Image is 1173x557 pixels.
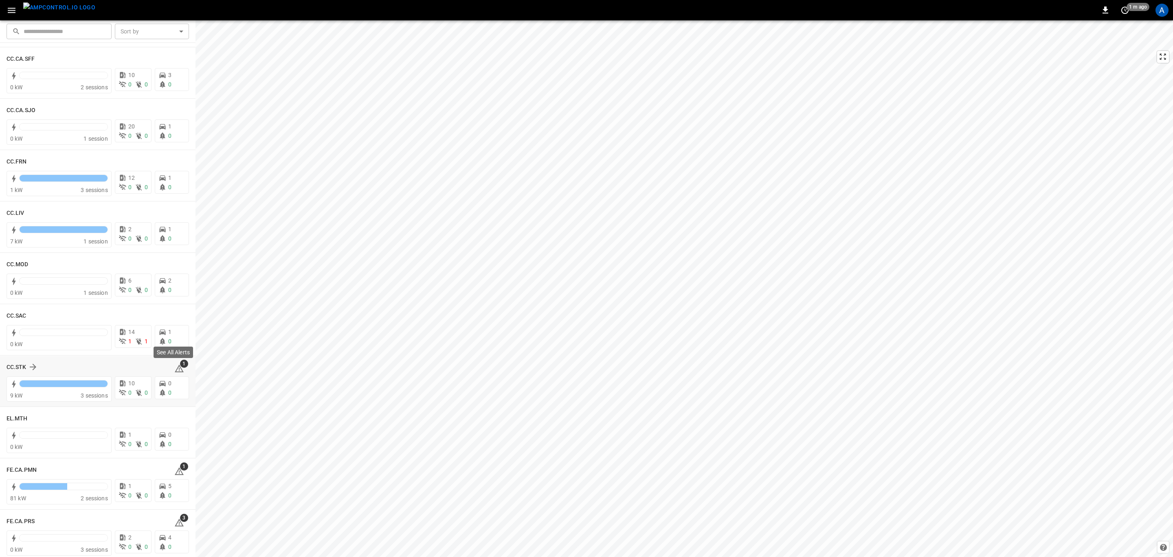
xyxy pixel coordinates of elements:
h6: CC.CA.SFF [7,55,35,64]
span: 0 [128,544,132,550]
h6: CC.LIV [7,209,24,218]
span: 0 [168,389,171,396]
span: 1 [168,329,171,335]
span: 0 [168,441,171,447]
span: 0 [128,389,132,396]
span: 0 [128,81,132,88]
span: 4 [168,534,171,541]
span: 0 [128,492,132,499]
span: 0 [145,235,148,242]
span: 1 m ago [1127,3,1149,11]
span: 1 session [83,135,108,142]
span: 1 [128,338,132,345]
span: 0 [168,235,171,242]
span: 3 sessions [81,187,108,193]
span: 0 kW [10,135,23,142]
span: 1 [145,338,148,345]
span: 9 kW [10,392,23,399]
span: 0 [128,184,132,190]
span: 0 kW [10,290,23,296]
span: 20 [128,123,135,130]
span: 0 [145,492,148,499]
h6: CC.SAC [7,312,26,320]
span: 1 [180,360,188,368]
span: 2 sessions [81,495,108,502]
span: 0 [145,184,148,190]
span: 1 session [83,238,108,245]
span: 5 [168,483,171,489]
span: 7 kW [10,238,23,245]
span: 0 [168,287,171,293]
span: 0 [145,133,148,139]
h6: CC.MOD [7,260,29,269]
span: 0 [128,133,132,139]
span: 3 [168,72,171,78]
span: 1 [180,462,188,471]
span: 0 [128,441,132,447]
span: 2 sessions [81,84,108,91]
span: 0 [168,492,171,499]
span: 0 [145,389,148,396]
span: 81 kW [10,495,26,502]
span: 0 [145,287,148,293]
div: profile-icon [1155,4,1169,17]
span: 3 sessions [81,392,108,399]
button: set refresh interval [1118,4,1131,17]
h6: FE.CA.PMN [7,466,37,475]
span: 0 [168,81,171,88]
span: 6 [128,277,132,284]
h6: EL.MTH [7,414,28,423]
span: 0 kW [10,546,23,553]
span: 0 [168,184,171,190]
span: 0 [128,235,132,242]
span: 0 kW [10,444,23,450]
span: 0 [168,338,171,345]
canvas: Map [195,20,1173,557]
span: 0 [128,287,132,293]
span: 3 sessions [81,546,108,553]
span: 2 [128,226,132,232]
span: 2 [128,534,132,541]
img: ampcontrol.io logo [23,2,95,13]
span: 1 [128,431,132,438]
h6: CC.CA.SJO [7,106,35,115]
h6: CC.STK [7,363,26,372]
span: 0 [145,81,148,88]
span: 1 [168,123,171,130]
h6: FE.CA.PRS [7,517,35,526]
span: 0 [168,431,171,438]
span: 10 [128,72,135,78]
span: 3 [180,514,188,522]
span: 0 kW [10,84,23,91]
span: 0 [145,544,148,550]
span: 0 [168,133,171,139]
span: 0 [168,380,171,387]
span: 1 [168,175,171,181]
span: 0 [145,441,148,447]
span: 12 [128,175,135,181]
span: 1 [128,483,132,489]
span: 1 kW [10,187,23,193]
p: See All Alerts [157,348,190,356]
span: 1 session [83,290,108,296]
span: 2 [168,277,171,284]
h6: CC.FRN [7,157,27,166]
span: 1 [168,226,171,232]
span: 14 [128,329,135,335]
span: 0 kW [10,341,23,347]
span: 10 [128,380,135,387]
span: 0 [168,544,171,550]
